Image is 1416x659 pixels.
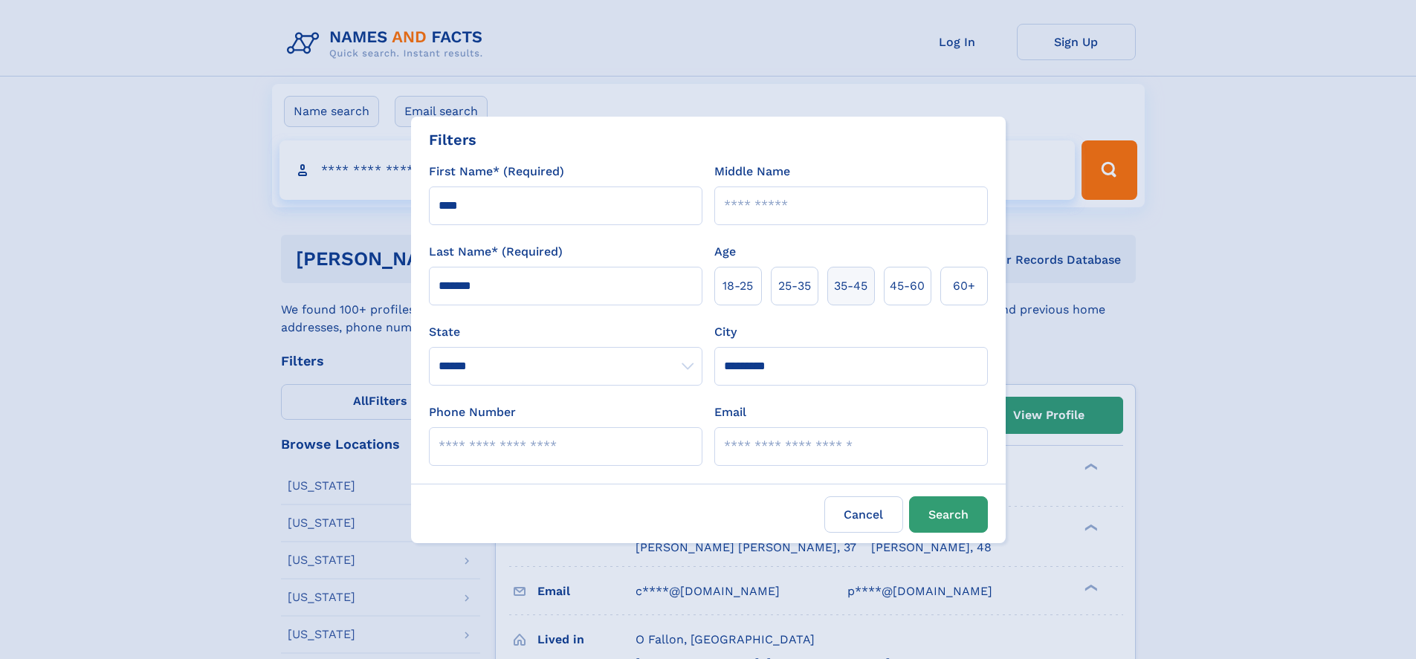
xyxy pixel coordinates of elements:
label: Email [714,403,746,421]
button: Search [909,496,988,533]
label: Cancel [824,496,903,533]
span: 18‑25 [722,277,753,295]
span: 60+ [953,277,975,295]
span: 45‑60 [890,277,925,295]
label: Middle Name [714,163,790,181]
label: Age [714,243,736,261]
label: Last Name* (Required) [429,243,563,261]
label: State [429,323,702,341]
label: City [714,323,737,341]
span: 35‑45 [834,277,867,295]
label: First Name* (Required) [429,163,564,181]
label: Phone Number [429,403,516,421]
div: Filters [429,129,476,151]
span: 25‑35 [778,277,811,295]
